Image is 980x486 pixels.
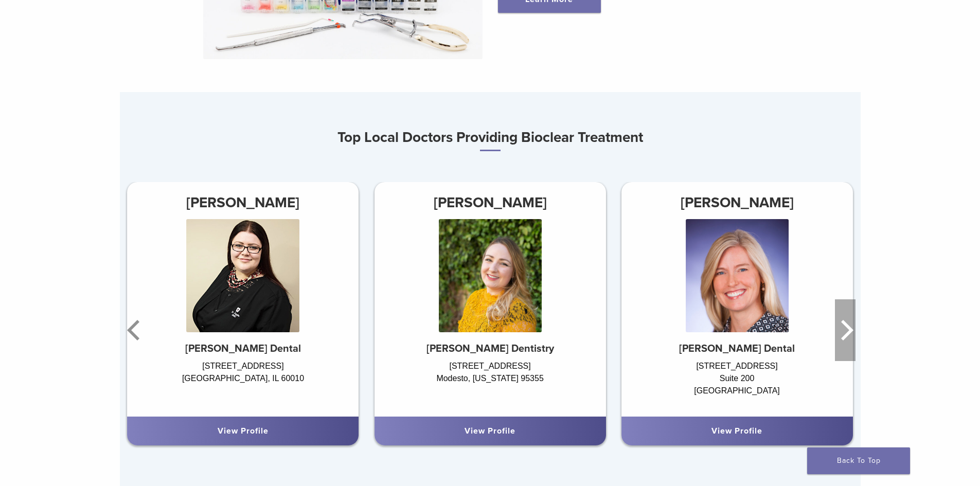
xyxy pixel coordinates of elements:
[807,447,910,474] a: Back To Top
[127,190,359,215] h3: [PERSON_NAME]
[711,426,762,436] a: View Profile
[426,343,554,355] strong: [PERSON_NAME] Dentistry
[185,343,301,355] strong: [PERSON_NAME] Dental
[439,219,542,332] img: Dr. Alexandra Hebert
[686,219,789,332] img: Dr. Amy Bender
[835,299,856,361] button: Next
[375,360,606,406] div: [STREET_ADDRESS] Modesto, [US_STATE] 95355
[375,190,606,215] h3: [PERSON_NAME]
[120,125,861,151] h3: Top Local Doctors Providing Bioclear Treatment
[465,426,515,436] a: View Profile
[186,219,299,332] img: Dr. Agnieszka Iwaszczyszyn
[621,360,853,406] div: [STREET_ADDRESS] Suite 200 [GEOGRAPHIC_DATA]
[621,190,853,215] h3: [PERSON_NAME]
[127,360,359,406] div: [STREET_ADDRESS] [GEOGRAPHIC_DATA], IL 60010
[125,299,146,361] button: Previous
[679,343,795,355] strong: [PERSON_NAME] Dental
[218,426,269,436] a: View Profile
